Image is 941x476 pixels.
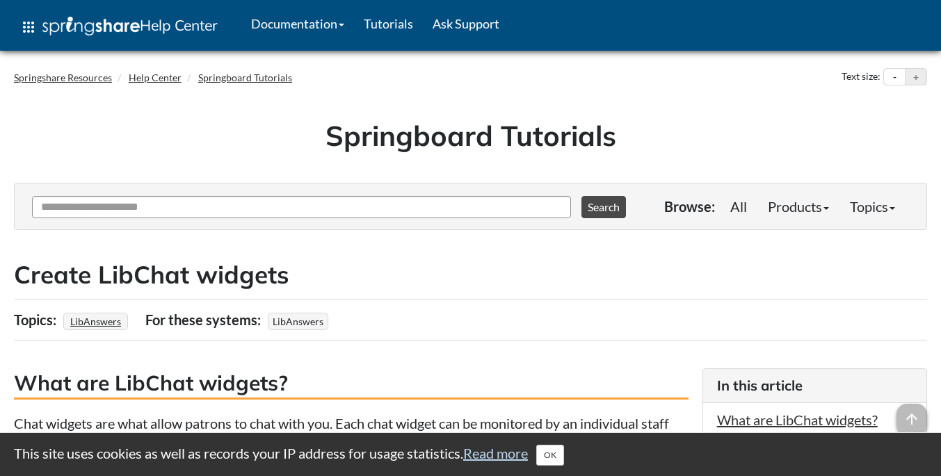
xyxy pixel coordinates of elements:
[581,196,626,218] button: Search
[839,192,906,220] a: Topics
[129,72,182,83] a: Help Center
[536,445,564,466] button: Close
[20,19,37,35] span: apps
[757,192,839,220] a: Products
[198,72,292,83] a: Springboard Tutorials
[14,72,112,83] a: Springshare Resources
[839,68,883,86] div: Text size:
[354,6,423,41] a: Tutorials
[884,69,905,85] button: Decrease text size
[140,16,218,34] span: Help Center
[24,116,917,155] h1: Springboard Tutorials
[241,6,354,41] a: Documentation
[896,404,927,434] span: arrow_upward
[14,306,60,333] div: Topics:
[10,6,227,48] a: apps Help Center
[42,17,140,35] img: Springshare
[906,69,926,85] button: Increase text size
[896,405,927,422] a: arrow_upward
[717,411,878,428] a: What are LibChat widgets?
[145,306,264,333] div: For these systems:
[463,445,528,461] a: Read more
[14,258,927,292] h2: Create LibChat widgets
[664,197,715,216] p: Browse:
[717,376,912,395] h3: In this article
[68,311,123,331] a: LibAnswers
[423,6,509,41] a: Ask Support
[14,368,689,400] h3: What are LibChat widgets?
[720,192,757,220] a: All
[268,313,328,330] span: LibAnswers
